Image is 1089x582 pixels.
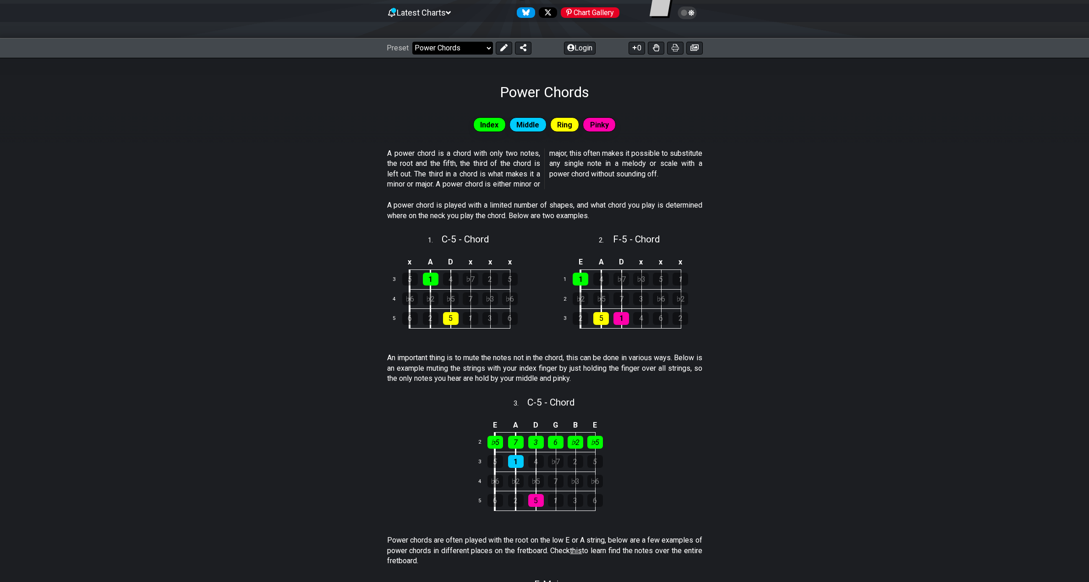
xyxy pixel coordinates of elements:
button: Share Preset [515,42,531,55]
span: C - 5 - Chord [442,234,489,245]
button: Toggle Dexterity for all fretkits [648,42,664,55]
p: A power chord is a chord with only two notes, the root and the fifth, the third of the chord is l... [387,148,702,190]
div: 5 [502,273,518,286]
div: ♭6 [653,292,668,305]
td: E [485,417,506,433]
button: Print [667,42,684,55]
td: D [526,417,546,433]
span: 1 . [428,236,442,246]
div: 5 [528,494,544,507]
td: 3 [558,309,580,329]
td: 5 [388,309,410,329]
a: #fretflip at Pinterest [557,7,619,18]
div: 2 [508,494,524,507]
div: ♭2 [568,436,583,449]
div: 2 [673,312,688,325]
span: 2 . [599,236,613,246]
div: 1 [463,312,478,325]
td: x [671,255,690,270]
div: 1 [573,273,588,286]
span: Latest Charts [397,8,446,17]
span: C - 5 - Chord [527,397,575,408]
span: 3 . [514,399,527,409]
div: ♭5 [443,292,459,305]
span: Toggle light / dark theme [682,9,693,17]
div: 3 [528,436,544,449]
td: x [631,255,651,270]
div: ♭2 [423,292,438,305]
div: ♭2 [508,475,524,488]
div: 4 [593,273,609,286]
p: A power chord is played with a limited number of shapes, and what chord you play is determined wh... [387,200,702,221]
td: A [591,255,612,270]
td: E [570,255,591,270]
span: this [570,546,582,555]
div: ♭3 [482,292,498,305]
div: ♭6 [587,475,603,488]
div: 7 [613,292,629,305]
div: 6 [653,312,668,325]
td: 4 [473,472,495,491]
div: 6 [402,312,418,325]
div: ♭7 [463,273,478,286]
div: ♭7 [613,273,629,286]
button: Create image [686,42,703,55]
div: 4 [443,273,459,286]
td: 4 [388,289,410,309]
div: 5 [653,273,668,286]
div: 3 [482,312,498,325]
select: Preset [412,42,493,55]
button: Edit Preset [496,42,512,55]
td: x [500,255,520,270]
div: 5 [593,312,609,325]
div: ♭3 [568,475,583,488]
p: Power chords are often played with the root on the low E or A string, below are a few examples of... [387,535,702,566]
div: 5 [587,455,603,468]
td: 5 [473,491,495,511]
div: 6 [587,494,603,507]
span: Preset [387,44,409,52]
div: 5 [443,312,459,325]
div: 4 [633,312,649,325]
td: x [480,255,500,270]
td: D [441,255,461,270]
div: Chart Gallery [561,7,619,18]
td: x [651,255,671,270]
div: ♭2 [673,292,688,305]
span: Ring [557,118,572,132]
div: 7 [463,292,478,305]
div: 3 [633,292,649,305]
td: x [460,255,480,270]
div: 7 [548,475,564,488]
td: x [399,255,421,270]
button: Login [564,42,596,55]
div: 2 [482,273,498,286]
a: Follow #fretflip at Bluesky [513,7,535,18]
td: 2 [558,289,580,309]
div: 2 [568,455,583,468]
div: 6 [548,436,564,449]
td: 3 [388,270,410,290]
a: Follow #fretflip at X [535,7,557,18]
div: ♭5 [487,436,503,449]
span: Index [480,118,498,132]
div: 5 [487,455,503,468]
div: 2 [573,312,588,325]
div: 6 [487,494,503,507]
div: 1 [673,273,688,286]
td: D [611,255,631,270]
div: 4 [528,455,544,468]
div: 1 [508,455,524,468]
div: ♭3 [633,273,649,286]
div: ♭5 [593,292,609,305]
div: 7 [508,436,524,449]
div: 1 [423,273,438,286]
div: ♭7 [548,455,564,468]
td: A [505,417,526,433]
td: B [565,417,585,433]
div: 1 [613,312,629,325]
div: ♭6 [487,475,503,488]
div: 2 [423,312,438,325]
span: Middle [516,118,539,132]
td: G [546,417,565,433]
